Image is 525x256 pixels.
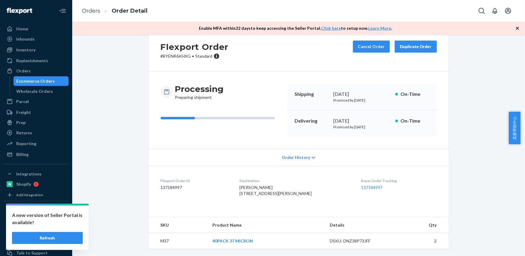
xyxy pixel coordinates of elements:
[16,109,31,115] div: Freight
[502,5,514,17] button: Open account menu
[369,26,391,31] a: Learn More
[16,26,28,32] div: Home
[212,238,253,243] a: 40PACK 37 MICRON
[16,47,36,53] div: Inventory
[12,232,83,244] button: Refresh
[161,184,230,190] dd: 137184997
[16,151,29,157] div: Billing
[161,41,229,53] h2: Flexport Order
[112,8,147,14] a: Order Detail
[4,139,69,148] a: Reporting
[82,8,100,14] a: Orders
[4,169,69,179] button: Integrations
[400,44,432,50] div: Duplicate Order
[208,217,325,233] th: Product Name
[282,154,310,160] span: Order History
[391,233,449,249] td: 2
[295,91,329,98] p: Shipping
[391,217,449,233] th: Qty
[161,53,229,59] p: # BYENR6KHXG
[334,124,391,130] p: Promised by [DATE]
[334,91,391,98] div: [DATE]
[395,41,437,53] button: Duplicate Order
[16,58,48,64] div: Replenishments
[14,76,69,86] a: Ecommerce Orders
[400,117,430,124] p: On-Time
[239,178,351,183] dt: Destination
[12,212,83,226] p: A new version of Seller Portal is available!
[77,2,152,20] ol: breadcrumbs
[16,171,42,177] div: Integrations
[509,112,520,144] button: 卖家帮助中心
[16,68,31,74] div: Orders
[16,120,26,126] div: Prep
[4,34,69,44] a: Inbounds
[16,130,32,136] div: Returns
[17,88,53,94] div: Wholesale Orders
[361,178,437,183] dt: Buyer Order Tracking
[4,228,69,236] a: Add Fast Tag
[57,5,69,17] button: Close Navigation
[4,97,69,106] a: Parcel
[17,78,55,84] div: Ecommerce Orders
[334,98,391,103] p: Promised by [DATE]
[489,5,501,17] button: Open notifications
[361,185,383,190] a: 137184997
[16,36,35,42] div: Inbounds
[196,53,213,59] span: Standard
[295,117,329,124] p: Delivering
[14,87,69,96] a: Wholesale Orders
[16,192,43,197] div: Add Integration
[353,41,390,53] button: Cancel Order
[149,217,208,233] th: SKU
[192,53,194,59] span: •
[16,181,31,187] div: Shopify
[4,150,69,159] a: Billing
[4,108,69,117] a: Freight
[149,233,208,249] td: M37
[325,217,391,233] th: Details
[321,26,341,31] a: Click here
[239,185,312,196] span: [PERSON_NAME] [STREET_ADDRESS][PERSON_NAME]
[334,117,391,124] div: [DATE]
[4,216,69,226] a: Walmart Fast Tags
[4,191,69,199] a: Add Integration
[4,56,69,66] a: Replenishments
[16,141,36,147] div: Reporting
[4,128,69,138] a: Returns
[4,118,69,127] a: Prep
[175,84,224,100] div: Preparing shipment
[330,238,386,244] div: DSKU: DNZ38P73JFF
[4,206,69,216] button: Fast Tags
[400,91,430,98] p: On-Time
[199,25,392,31] p: Enable MFA within 22 days to keep accessing the Seller Portal. to setup now. .
[4,24,69,34] a: Home
[16,250,48,256] div: Talk to Support
[175,84,224,94] h3: Processing
[4,45,69,55] a: Inventory
[16,99,29,105] div: Parcel
[4,179,69,189] a: Shopify
[476,5,488,17] button: Open Search Box
[4,66,69,76] a: Orders
[4,238,69,248] a: Settings
[161,178,230,183] dt: Flexport Order ID
[7,8,32,14] img: Flexport logo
